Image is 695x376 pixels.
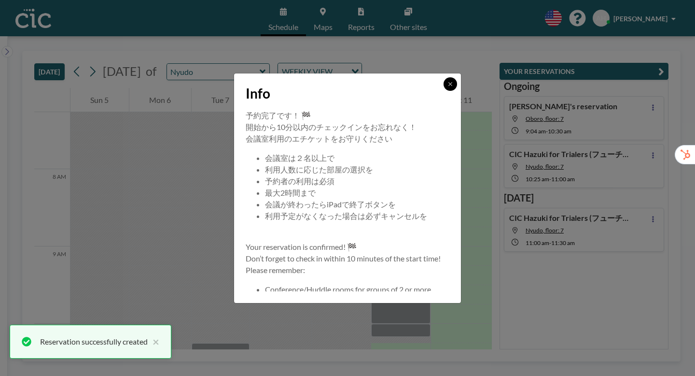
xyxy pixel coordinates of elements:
span: 利用人数に応じた部屋の選択を [265,165,373,174]
div: Reservation successfully created [40,336,148,347]
span: Don’t forget to check in within 10 minutes of the start time! [246,254,441,263]
span: 最大2時間まで [265,188,316,197]
span: 会議室は２名以上で [265,153,334,162]
span: 予約者の利用は必須 [265,176,334,186]
span: 会議が終わったらiPadで終了ボタンを [265,200,396,209]
span: Please remember: [246,265,305,275]
button: close [148,336,159,347]
span: 利用予定がなくなった場合は必ずキャンセルを [265,211,427,220]
span: Conference/Huddle rooms for groups of 2 or more [265,285,431,294]
span: 予約完了です！ 🏁 [246,111,311,120]
span: Your reservation is confirmed! 🏁 [246,242,357,251]
span: Info [246,85,270,102]
span: 開始から10分以内のチェックインをお忘れなく！ [246,122,417,131]
span: 会議室利用のエチケットをお守りください [246,134,392,143]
